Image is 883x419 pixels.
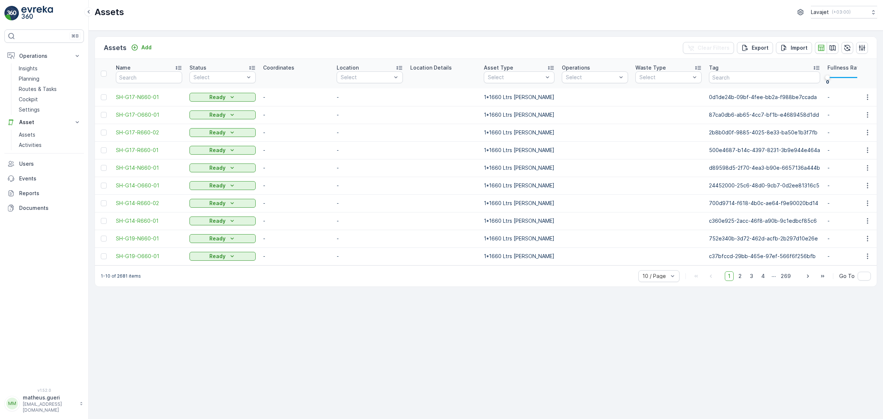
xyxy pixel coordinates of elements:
[23,394,76,401] p: matheus.gueri
[16,105,84,115] a: Settings
[484,164,554,172] p: 1*1660 Ltrs [PERSON_NAME]
[189,110,256,119] button: Ready
[709,94,820,101] p: 0d1de24b-09bf-4fee-bb2a-f988be7ccada
[341,74,391,81] p: Select
[709,200,820,207] p: 700d9714-f618-4b0c-ae64-f9e90020bd14
[101,236,107,242] div: Toggle Row Selected
[116,182,182,189] a: SH-G14-O660-01
[488,74,543,81] p: Select
[16,140,84,150] a: Activities
[19,96,38,103] p: Cockpit
[19,65,38,72] p: Insights
[209,147,226,154] p: Ready
[337,147,403,154] p: -
[209,111,226,119] p: Ready
[758,271,768,281] span: 4
[101,218,107,224] div: Toggle Row Selected
[19,119,69,126] p: Asset
[116,200,182,207] span: SH-G14-R660-02
[101,147,107,153] div: Toggle Row Selected
[19,160,81,168] p: Users
[194,74,244,81] p: Select
[209,182,226,189] p: Ready
[189,163,256,172] button: Ready
[19,52,69,60] p: Operations
[101,130,107,135] div: Toggle Row Selected
[709,164,820,172] p: d89598d5-2f70-4ea3-b90e-6657136a444b
[337,253,403,260] p: -
[116,71,182,83] input: Search
[337,200,403,207] p: -
[116,94,182,101] a: SH-G17-N660-01
[337,94,403,101] p: -
[4,201,84,215] a: Documents
[95,6,124,18] p: Assets
[101,200,107,206] div: Toggle Row Selected
[21,6,53,21] img: logo_light-DOdMpM7g.png
[101,253,107,259] div: Toggle Row Selected
[16,94,84,105] a: Cockpit
[128,43,155,52] button: Add
[71,33,79,39] p: ⌘B
[752,44,769,52] p: Export
[484,235,554,242] p: 1*1660 Ltrs [PERSON_NAME]
[116,147,182,154] a: SH-G17-R660-01
[484,200,554,207] p: 1*1660 Ltrs [PERSON_NAME]
[826,80,829,85] div: 0
[116,217,182,225] a: SH-G14-R660-01
[4,171,84,186] a: Events
[19,131,35,138] p: Assets
[116,129,182,136] span: SH-G17-R660-02
[16,84,84,94] a: Routes & Tasks
[104,43,127,53] p: Assets
[709,217,820,225] p: c360e925-2acc-46f8-a90b-9c1edbcf85c6
[337,217,403,225] p: -
[772,271,776,281] p: ...
[832,9,851,15] p: ( +03:00 )
[639,74,690,81] p: Select
[263,145,329,155] div: -
[19,75,39,82] p: Planning
[23,401,76,413] p: [EMAIL_ADDRESS][DOMAIN_NAME]
[116,111,182,119] a: SH-G17-O660-01
[263,198,329,208] div: -
[189,146,256,155] button: Ready
[811,8,829,16] p: Lavajet
[735,271,745,281] span: 2
[263,180,329,191] div: -
[263,233,329,244] div: -
[6,398,18,409] div: MM
[698,44,730,52] p: Clear Filters
[484,129,554,136] p: 1*1660 Ltrs [PERSON_NAME]
[747,271,756,281] span: 3
[709,71,820,83] input: Search
[101,273,141,279] p: 1-10 of 2681 items
[683,42,734,54] button: Clear Filters
[4,115,84,130] button: Asset
[116,253,182,260] a: SH-G19-O660-01
[19,141,42,149] p: Activities
[4,388,84,392] span: v 1.52.0
[827,64,862,71] p: Fullness Rate
[189,64,206,71] p: Status
[16,63,84,74] a: Insights
[777,271,794,281] span: 269
[4,156,84,171] a: Users
[189,234,256,243] button: Ready
[811,6,877,18] button: Lavajet(+03:00)
[19,190,81,197] p: Reports
[189,128,256,137] button: Ready
[263,163,329,173] div: -
[709,64,719,71] p: Tag
[116,235,182,242] span: SH-G19-N660-01
[101,112,107,118] div: Toggle Row Selected
[709,235,820,242] p: 752e340b-3d72-462d-acfb-2b297d10e26e
[484,253,554,260] p: 1*1660 Ltrs [PERSON_NAME]
[337,64,359,71] p: Location
[141,44,152,51] p: Add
